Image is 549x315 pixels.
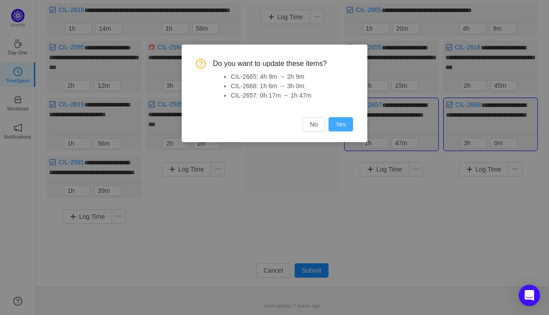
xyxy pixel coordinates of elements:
[231,82,353,91] li: CIL-2668: 1h 6m → 3h 0m
[303,117,325,131] button: No
[519,285,540,306] div: Open Intercom Messenger
[196,59,206,69] i: icon: question-circle
[329,117,353,131] button: Yes
[231,72,353,82] li: CIL-2665: 4h 9m → 2h 9m
[213,59,353,69] span: Do you want to update these items?
[231,91,353,100] li: CIL-2657: 0h 17m → 1h 47m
